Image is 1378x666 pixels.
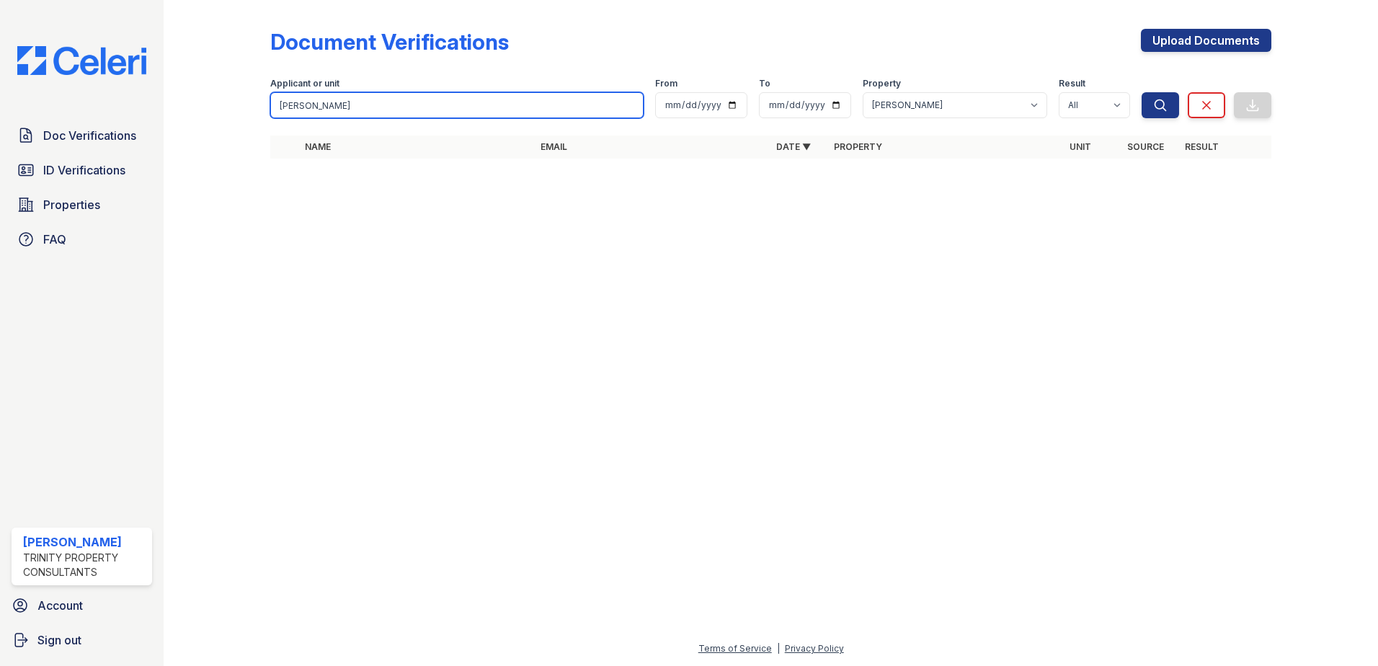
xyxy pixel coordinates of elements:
[1070,141,1091,152] a: Unit
[12,190,152,219] a: Properties
[43,196,100,213] span: Properties
[759,78,770,89] label: To
[12,156,152,185] a: ID Verifications
[6,46,158,75] img: CE_Logo_Blue-a8612792a0a2168367f1c8372b55b34899dd931a85d93a1a3d3e32e68fde9ad4.png
[270,92,644,118] input: Search by name, email, or unit number
[863,78,901,89] label: Property
[1059,78,1085,89] label: Result
[270,29,509,55] div: Document Verifications
[655,78,677,89] label: From
[43,127,136,144] span: Doc Verifications
[777,643,780,654] div: |
[12,121,152,150] a: Doc Verifications
[1127,141,1164,152] a: Source
[698,643,772,654] a: Terms of Service
[37,597,83,614] span: Account
[785,643,844,654] a: Privacy Policy
[1141,29,1271,52] a: Upload Documents
[270,78,339,89] label: Applicant or unit
[6,591,158,620] a: Account
[12,225,152,254] a: FAQ
[305,141,331,152] a: Name
[1185,141,1219,152] a: Result
[541,141,567,152] a: Email
[6,626,158,654] a: Sign out
[834,141,882,152] a: Property
[43,161,125,179] span: ID Verifications
[43,231,66,248] span: FAQ
[37,631,81,649] span: Sign out
[23,551,146,580] div: Trinity Property Consultants
[776,141,811,152] a: Date ▼
[23,533,146,551] div: [PERSON_NAME]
